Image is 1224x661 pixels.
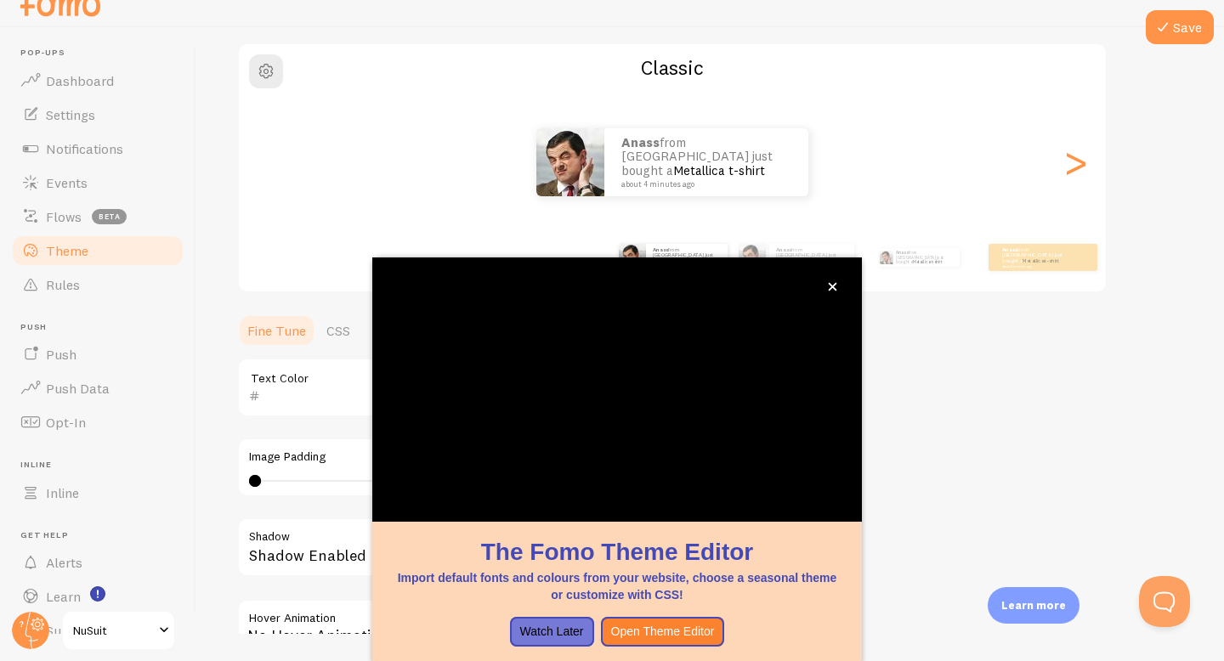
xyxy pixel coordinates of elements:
[824,278,841,296] button: close,
[621,134,660,150] strong: Anass
[46,72,114,89] span: Dashboard
[249,449,735,465] label: Image Padding
[673,162,765,178] a: Metallica t-shirt
[1002,264,1068,268] small: about 4 minutes ago
[10,579,185,613] a: Learn
[46,554,82,571] span: Alerts
[1139,576,1190,627] iframe: Help Scout Beacon - Open
[46,242,88,259] span: Theme
[1001,597,1066,613] p: Learn more
[621,136,791,189] p: from [GEOGRAPHIC_DATA] just bought a
[237,517,747,579] div: Shadow Enabled
[46,346,76,363] span: Push
[10,337,185,371] a: Push
[46,140,123,157] span: Notifications
[46,484,79,501] span: Inline
[73,620,154,641] span: NuSuit
[61,610,176,651] a: NuSuit
[46,208,82,225] span: Flows
[10,64,185,98] a: Dashboard
[621,180,786,189] small: about 4 minutes ago
[10,405,185,439] a: Opt-In
[20,530,185,541] span: Get Help
[601,617,725,647] button: Open Theme Editor
[316,314,360,347] a: CSS
[10,545,185,579] a: Alerts
[393,535,841,568] h1: The Fomo Theme Editor
[896,250,909,255] strong: Anass
[776,246,791,253] strong: Anass
[10,166,185,200] a: Events
[896,248,953,267] p: from [GEOGRAPHIC_DATA] just bought a
[988,587,1079,624] div: Learn more
[46,380,110,397] span: Push Data
[776,246,847,268] p: from [GEOGRAPHIC_DATA] just bought a
[20,48,185,59] span: Pop-ups
[1002,246,1017,253] strong: Anass
[619,244,646,271] img: Fomo
[46,174,88,191] span: Events
[510,617,594,647] button: Watch Later
[237,599,747,658] div: No Hover Animation
[10,234,185,268] a: Theme
[536,128,604,196] img: Fomo
[1023,257,1059,264] a: Metallica t-shirt
[20,322,185,333] span: Push
[10,371,185,405] a: Push Data
[653,246,721,268] p: from [GEOGRAPHIC_DATA] just bought a
[1146,10,1214,44] button: Save
[92,209,127,224] span: beta
[10,200,185,234] a: Flows beta
[10,98,185,132] a: Settings
[10,268,185,302] a: Rules
[1065,101,1085,223] div: Next slide
[653,246,668,253] strong: Anass
[1002,246,1070,268] p: from [GEOGRAPHIC_DATA] just bought a
[46,414,86,431] span: Opt-In
[10,132,185,166] a: Notifications
[46,276,80,293] span: Rules
[393,569,841,603] p: Import default fonts and colours from your website, choose a seasonal theme or customize with CSS!
[10,476,185,510] a: Inline
[46,106,95,123] span: Settings
[739,244,766,271] img: Fomo
[239,54,1106,81] h2: Classic
[90,586,105,602] svg: <p>Watch New Feature Tutorials!</p>
[20,460,185,471] span: Inline
[237,314,316,347] a: Fine Tune
[46,588,81,605] span: Learn
[913,259,942,264] a: Metallica t-shirt
[879,251,892,264] img: Fomo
